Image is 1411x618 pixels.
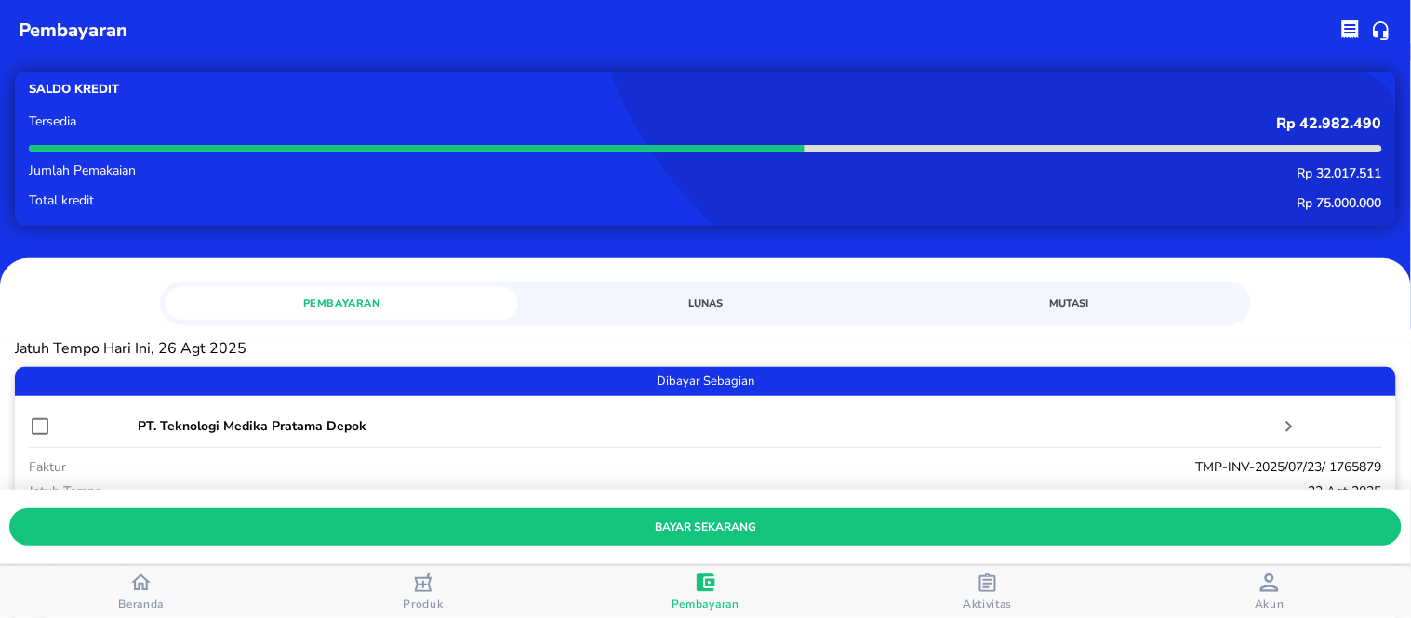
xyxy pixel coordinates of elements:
[592,164,1382,182] p: Rp 32.017.511
[29,194,592,207] p: Total kredit
[1129,566,1411,618] button: Akun
[160,282,1252,320] div: simple tabs
[904,295,1234,312] span: Mutasi
[29,481,592,501] p: jatuh tempo
[19,17,127,45] p: pembayaran
[29,457,592,477] p: faktur
[592,481,1382,501] p: 22 Agt 2025
[1255,597,1285,611] span: Akun
[846,566,1128,618] button: Aktivitas
[118,597,164,611] span: Beranda
[672,597,739,611] span: Pembayaran
[565,566,846,618] button: Pembayaran
[29,164,592,178] p: Jumlah Pemakaian
[15,340,1396,358] p: Jatuh Tempo Hari Ini, 26 Agt 2025
[29,115,592,128] p: Tersedia
[963,597,1012,611] span: Aktivitas
[592,457,1382,477] p: TMP-INV-2025/07/23/ 1765879
[138,416,1278,436] p: PT. Teknologi Medika Pratama Depok
[404,597,444,611] span: Produk
[15,372,1396,392] span: Dibayar Sebagian
[29,81,706,99] p: Saldo kredit
[592,115,1382,133] p: Rp 42.982.490
[893,287,1245,320] a: Mutasi
[529,287,882,320] a: Lunas
[177,295,507,312] span: Pembayaran
[592,194,1382,212] p: Rp 75.000.000
[282,566,564,618] button: Produk
[166,287,518,320] a: Pembayaran
[540,295,871,312] span: Lunas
